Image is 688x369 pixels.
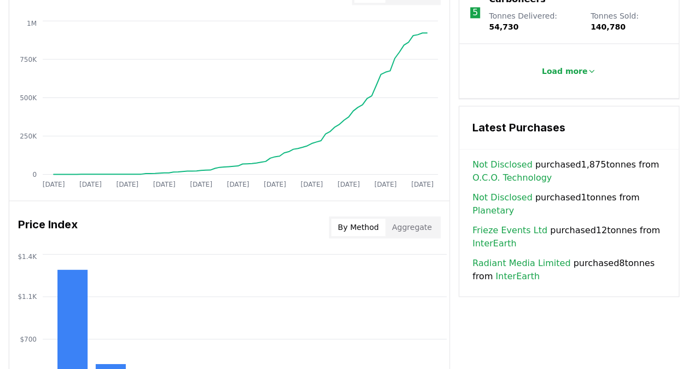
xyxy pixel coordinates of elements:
[472,237,516,250] a: InterEarth
[411,181,433,188] tspan: [DATE]
[79,181,102,188] tspan: [DATE]
[18,293,37,301] tspan: $1.1K
[20,55,37,63] tspan: 750K
[300,181,323,188] tspan: [DATE]
[18,216,78,238] h3: Price Index
[43,181,65,188] tspan: [DATE]
[20,132,37,140] tspan: 250K
[489,22,518,31] span: 54,730
[27,19,37,27] tspan: 1M
[374,181,397,188] tspan: [DATE]
[472,191,533,204] a: Not Disclosed
[533,60,605,82] button: Load more
[190,181,212,188] tspan: [DATE]
[18,252,37,260] tspan: $1.4K
[472,204,514,217] a: Planetary
[591,22,626,31] span: 140,780
[227,181,249,188] tspan: [DATE]
[591,10,668,32] p: Tonnes Sold :
[20,94,37,101] tspan: 500K
[32,170,37,178] tspan: 0
[472,257,570,270] a: Radiant Media Limited
[489,10,580,32] p: Tonnes Delivered :
[116,181,138,188] tspan: [DATE]
[264,181,286,188] tspan: [DATE]
[472,257,666,283] span: purchased 8 tonnes from
[472,6,478,19] p: 5
[472,191,666,217] span: purchased 1 tonnes from
[331,218,385,236] button: By Method
[472,158,666,184] span: purchased 1,875 tonnes from
[472,158,533,171] a: Not Disclosed
[495,270,539,283] a: InterEarth
[472,119,666,136] h3: Latest Purchases
[472,171,552,184] a: O.C.O. Technology
[542,66,588,77] p: Load more
[338,181,360,188] tspan: [DATE]
[153,181,176,188] tspan: [DATE]
[472,224,666,250] span: purchased 12 tonnes from
[385,218,438,236] button: Aggregate
[20,335,37,343] tspan: $700
[472,224,547,237] a: Frieze Events Ltd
